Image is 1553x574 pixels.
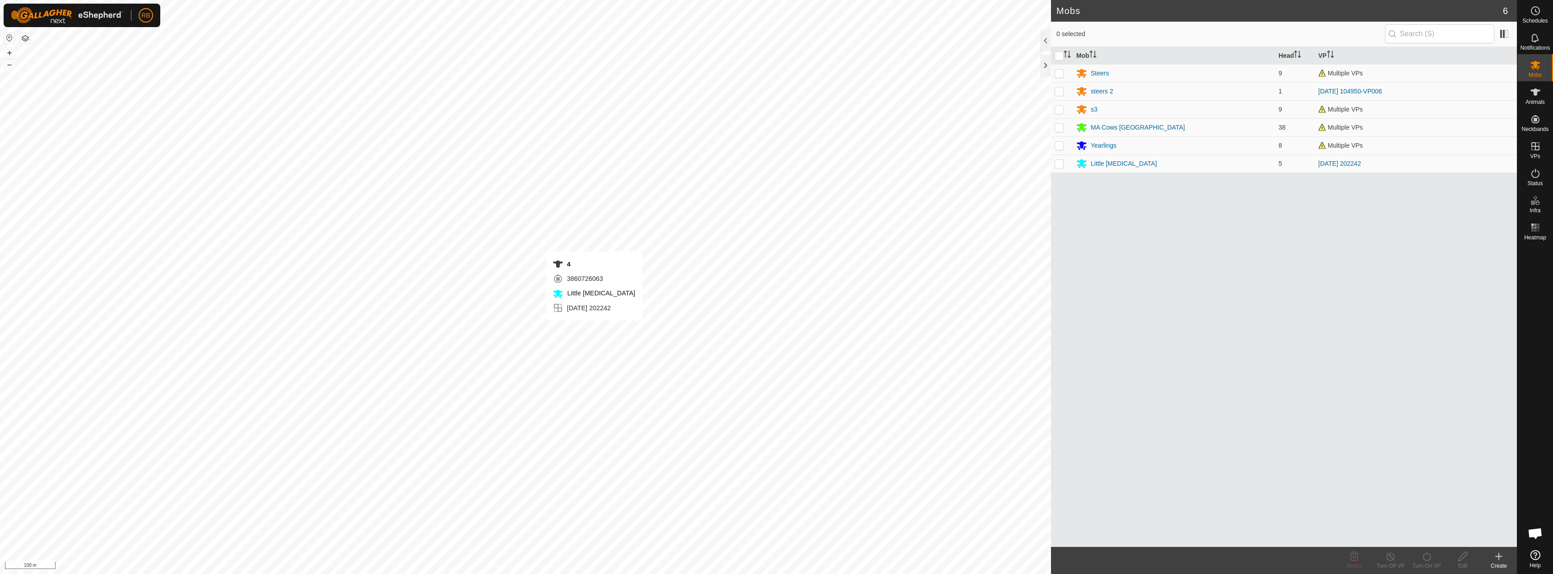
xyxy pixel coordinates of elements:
button: + [4,47,15,58]
span: Neckbands [1521,126,1548,132]
a: Contact Us [535,562,561,570]
p-sorticon: Activate to sort [1064,52,1071,59]
div: 3860726063 [553,273,635,284]
th: VP [1315,47,1517,65]
span: 6 [1503,4,1508,18]
a: Help [1517,546,1553,572]
span: 38 [1279,124,1286,131]
span: Multiple VPs [1318,70,1363,77]
span: 0 selected [1056,29,1385,39]
span: 9 [1279,70,1282,77]
span: VPs [1530,154,1540,159]
p-sorticon: Activate to sort [1089,52,1097,59]
span: Multiple VPs [1318,106,1363,113]
div: Turn Off VP [1372,562,1409,570]
div: s3 [1091,105,1097,114]
img: Gallagher Logo [11,7,124,23]
span: 5 [1279,160,1282,167]
span: Notifications [1520,45,1550,51]
span: RB [141,11,150,20]
div: steers 2 [1091,87,1113,96]
div: 4 [553,259,635,270]
button: Reset Map [4,33,15,43]
span: 8 [1279,142,1282,149]
h2: Mobs [1056,5,1503,16]
span: Little [MEDICAL_DATA] [565,289,635,297]
div: [DATE] 202242 [553,303,635,313]
span: Delete [1347,563,1362,569]
a: Privacy Policy [490,562,524,570]
div: Create [1481,562,1517,570]
button: – [4,59,15,70]
span: 9 [1279,106,1282,113]
th: Head [1275,47,1315,65]
span: Help [1530,563,1541,568]
div: Yearlings [1091,141,1116,150]
button: Map Layers [20,33,31,44]
span: Multiple VPs [1318,124,1363,131]
div: Turn On VP [1409,562,1445,570]
div: Open chat [1522,520,1549,547]
p-sorticon: Activate to sort [1294,52,1301,59]
a: [DATE] 104950-VP006 [1318,88,1382,95]
div: Edit [1445,562,1481,570]
span: Heatmap [1524,235,1546,240]
span: Multiple VPs [1318,142,1363,149]
th: Mob [1073,47,1275,65]
input: Search (S) [1385,24,1494,43]
span: Mobs [1529,72,1542,78]
div: MA Cows [GEOGRAPHIC_DATA] [1091,123,1185,132]
span: Status [1527,181,1543,186]
p-sorticon: Activate to sort [1327,52,1334,59]
a: [DATE] 202242 [1318,160,1361,167]
span: 1 [1279,88,1282,95]
span: Infra [1530,208,1540,213]
span: Schedules [1522,18,1548,23]
div: Steers [1091,69,1109,78]
span: Animals [1525,99,1545,105]
div: Little [MEDICAL_DATA] [1091,159,1157,168]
